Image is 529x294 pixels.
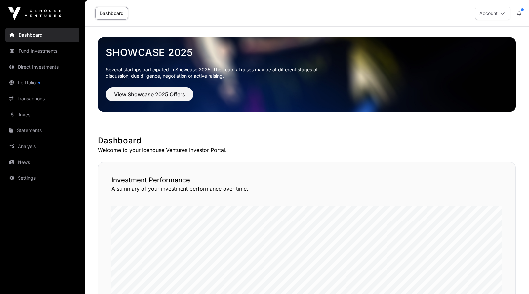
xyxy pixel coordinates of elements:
a: Invest [5,107,79,122]
a: Dashboard [5,28,79,42]
a: Showcase 2025 [106,46,508,58]
a: Settings [5,171,79,185]
p: Several startups participated in Showcase 2025. Their capital raises may be at different stages o... [106,66,328,79]
iframe: Chat Widget [496,262,529,294]
a: Portfolio [5,75,79,90]
a: Direct Investments [5,60,79,74]
a: Statements [5,123,79,138]
a: News [5,155,79,170]
button: View Showcase 2025 Offers [106,87,193,101]
a: Dashboard [95,7,128,20]
a: Fund Investments [5,44,79,58]
img: Showcase 2025 [98,37,516,112]
a: Transactions [5,91,79,106]
span: View Showcase 2025 Offers [114,90,185,98]
p: A summary of your investment performance over time. [111,185,502,193]
a: View Showcase 2025 Offers [106,94,193,101]
h2: Investment Performance [111,175,502,185]
a: Analysis [5,139,79,154]
h1: Dashboard [98,135,516,146]
button: Account [475,7,510,20]
p: Welcome to your Icehouse Ventures Investor Portal. [98,146,516,154]
img: Icehouse Ventures Logo [8,7,61,20]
